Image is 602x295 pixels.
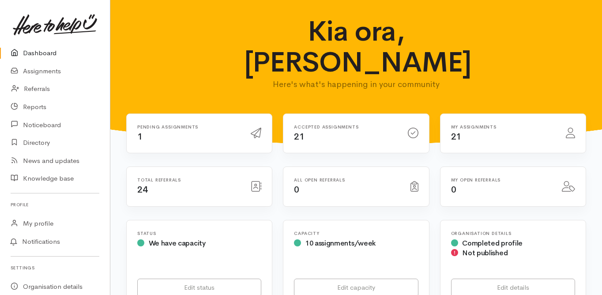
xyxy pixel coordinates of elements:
[294,184,299,195] span: 0
[451,178,551,182] h6: My open referrals
[462,238,523,248] span: Completed profile
[451,125,555,129] h6: My assignments
[137,184,147,195] span: 24
[451,131,461,142] span: 21
[451,231,575,236] h6: Organisation Details
[11,199,99,211] h6: Profile
[451,184,456,195] span: 0
[11,262,99,274] h6: Settings
[137,178,240,182] h6: Total referrals
[294,131,304,142] span: 21
[137,125,240,129] h6: Pending assignments
[305,238,376,248] span: 10 assignments/week
[462,248,508,257] span: Not published
[149,238,206,248] span: We have capacity
[294,125,397,129] h6: Accepted assignments
[294,178,399,182] h6: All open referrals
[137,131,143,142] span: 1
[244,16,469,78] h1: Kia ora, [PERSON_NAME]
[244,78,469,91] p: Here's what's happening in your community
[137,231,261,236] h6: Status
[294,231,418,236] h6: Capacity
